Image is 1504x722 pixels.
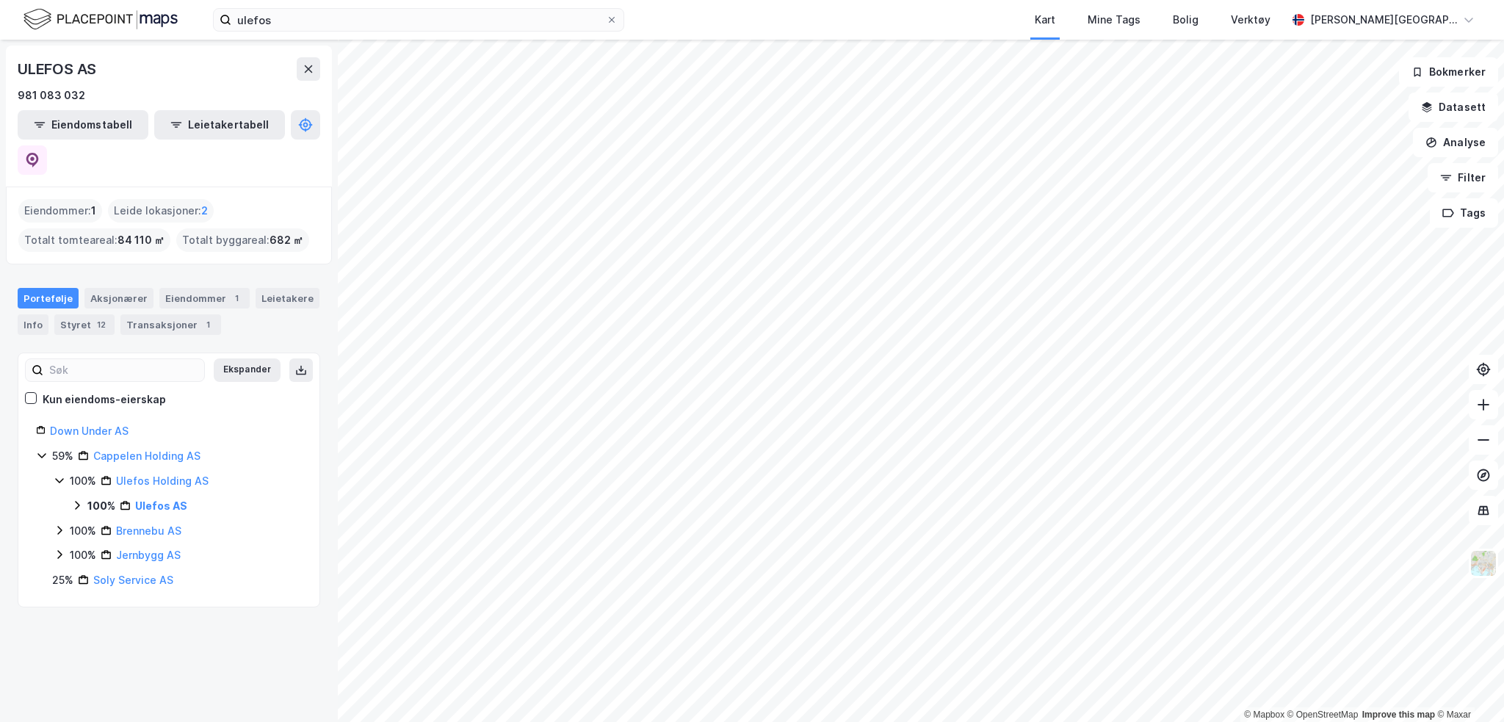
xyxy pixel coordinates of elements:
div: Styret [54,314,115,335]
div: Bolig [1173,11,1198,29]
div: 59% [52,447,73,465]
div: Mine Tags [1088,11,1140,29]
input: Søk på adresse, matrikkel, gårdeiere, leietakere eller personer [231,9,606,31]
div: Aksjonærer [84,288,153,308]
button: Ekspander [214,358,281,382]
a: Mapbox [1244,710,1284,720]
img: logo.f888ab2527a4732fd821a326f86c7f29.svg [23,7,178,32]
a: Improve this map [1362,710,1435,720]
img: Z [1469,549,1497,577]
button: Eiendomstabell [18,110,148,140]
div: 100% [87,497,115,515]
div: 981 083 032 [18,87,85,104]
div: Totalt byggareal : [176,228,309,252]
span: 682 ㎡ [270,231,303,249]
div: Leide lokasjoner : [108,199,214,223]
div: 1 [229,291,244,306]
div: 100% [70,546,96,564]
a: Down Under AS [50,425,129,437]
div: Totalt tomteareal : [18,228,170,252]
div: 100% [70,522,96,540]
div: Eiendommer [159,288,250,308]
button: Bokmerker [1399,57,1498,87]
div: [PERSON_NAME][GEOGRAPHIC_DATA] [1310,11,1457,29]
span: 84 110 ㎡ [117,231,164,249]
a: OpenStreetMap [1287,710,1359,720]
button: Tags [1430,198,1498,228]
div: Kart [1035,11,1055,29]
a: Ulefos AS [135,499,187,512]
button: Leietakertabell [154,110,285,140]
span: 2 [201,202,208,220]
div: Kontrollprogram for chat [1431,651,1504,722]
div: Verktøy [1231,11,1270,29]
a: Cappelen Holding AS [93,450,200,462]
a: Ulefos Holding AS [116,474,209,487]
a: Jernbygg AS [116,549,181,561]
iframe: Chat Widget [1431,651,1504,722]
button: Datasett [1409,93,1498,122]
button: Analyse [1413,128,1498,157]
input: Søk [43,359,204,381]
div: 25% [52,571,73,589]
div: 12 [94,317,109,332]
a: Soly Service AS [93,574,173,586]
div: Kun eiendoms-eierskap [43,391,166,408]
div: Leietakere [256,288,319,308]
div: Transaksjoner [120,314,221,335]
div: Portefølje [18,288,79,308]
a: Brennebu AS [116,524,181,537]
span: 1 [91,202,96,220]
div: Eiendommer : [18,199,102,223]
div: ULEFOS AS [18,57,99,81]
button: Filter [1428,163,1498,192]
div: Info [18,314,48,335]
div: 100% [70,472,96,490]
div: 1 [200,317,215,332]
